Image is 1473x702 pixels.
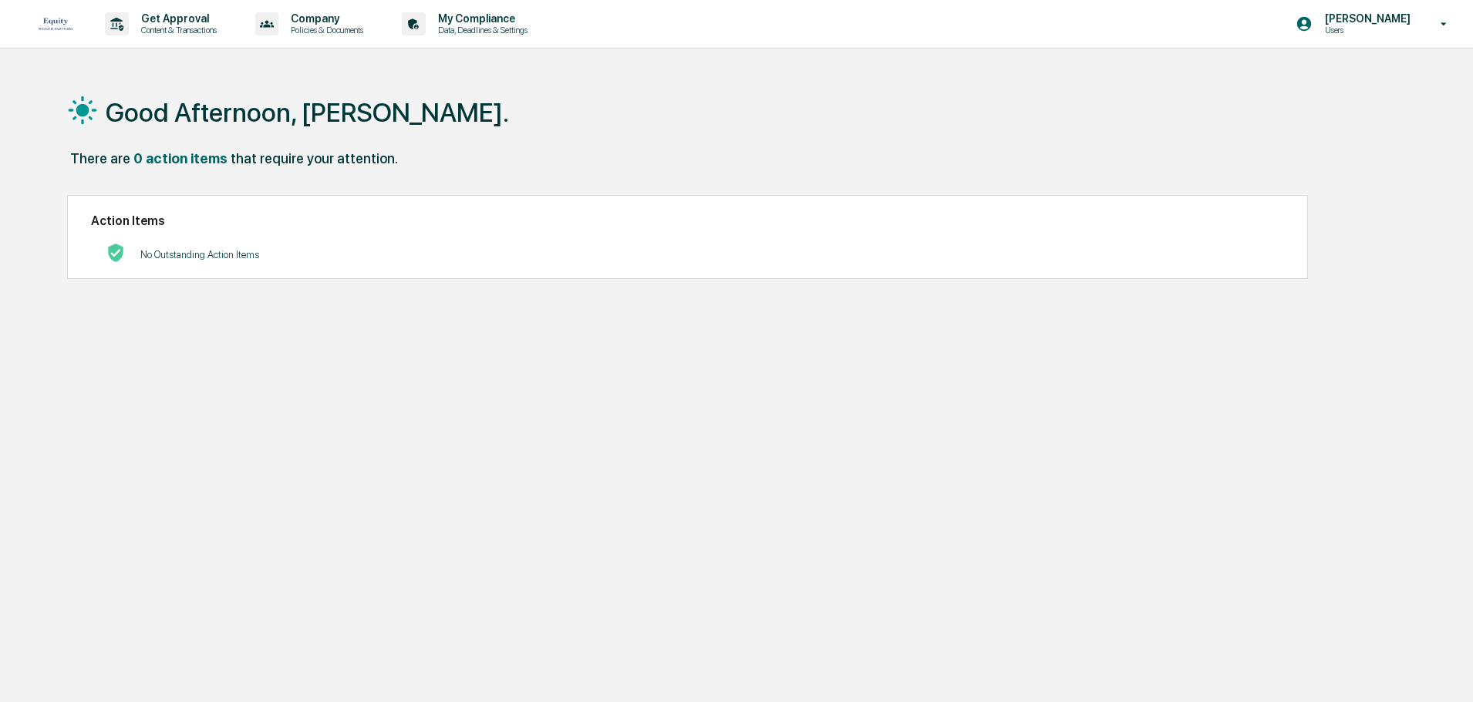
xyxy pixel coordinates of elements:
[231,150,398,166] div: that require your attention.
[70,150,130,166] div: There are
[426,12,535,25] p: My Compliance
[426,25,535,35] p: Data, Deadlines & Settings
[1313,25,1418,35] p: Users
[129,12,224,25] p: Get Approval
[278,25,371,35] p: Policies & Documents
[1313,12,1418,25] p: [PERSON_NAME]
[140,249,259,260] p: No Outstanding Action Items
[129,25,224,35] p: Content & Transactions
[106,244,125,262] img: No Actions logo
[133,150,228,166] div: 0 action items
[106,97,509,128] h1: Good Afternoon, [PERSON_NAME].
[91,213,1284,228] h2: Action Items
[37,15,74,33] img: logo
[278,12,371,25] p: Company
